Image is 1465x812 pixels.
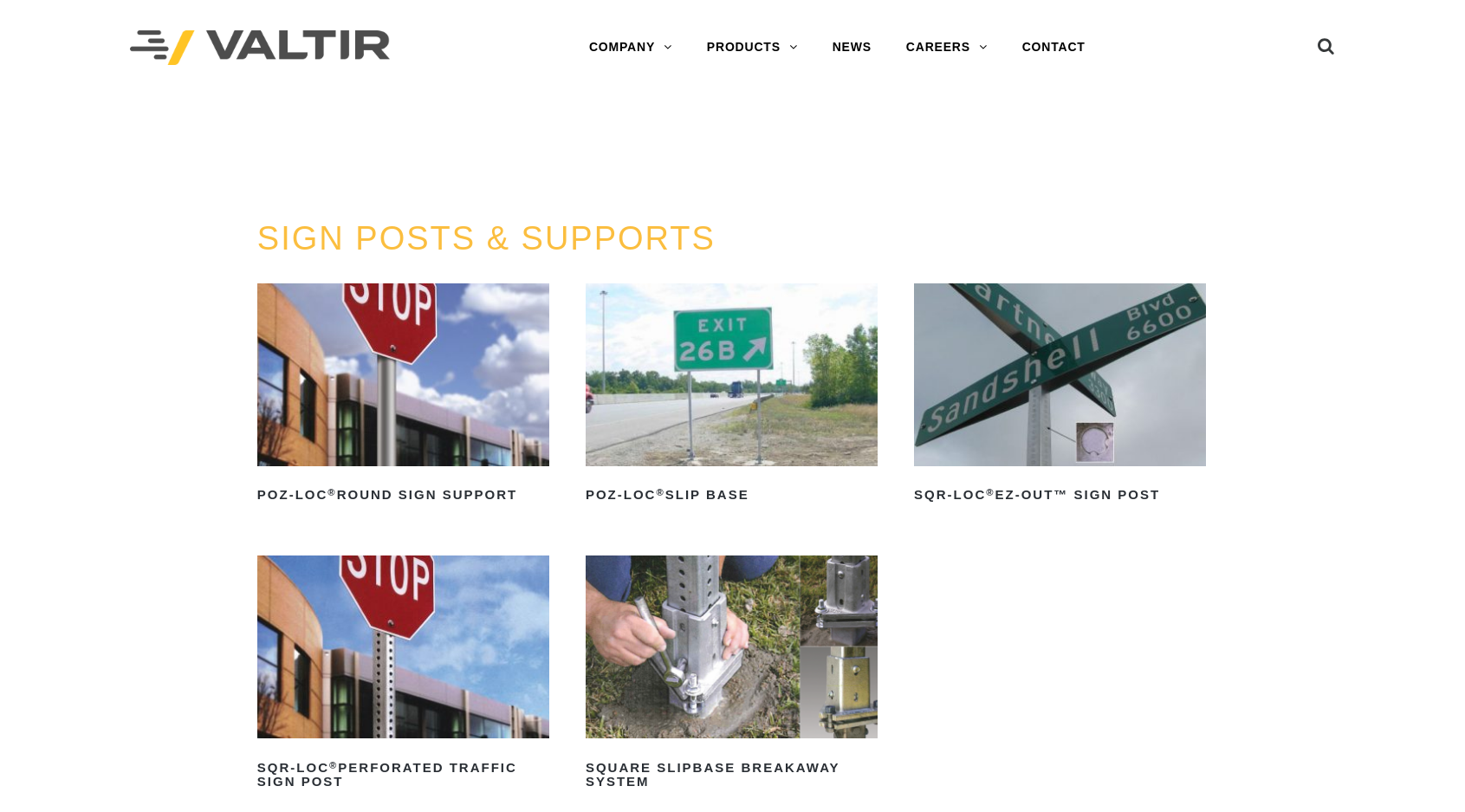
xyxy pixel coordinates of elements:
sup: ® [656,487,664,497]
a: Square Slipbase Breakaway System [586,555,878,796]
a: POZ-LOC®Round Sign Support [257,283,549,509]
sup: ® [986,487,995,497]
a: CONTACT [1005,30,1103,65]
h2: Square Slipbase Breakaway System [586,754,878,796]
img: Valtir [130,30,390,66]
a: SQR-LOC®Perforated Traffic Sign Post [257,555,549,796]
sup: ® [329,760,338,770]
h2: POZ-LOC Slip Base [586,482,878,510]
a: COMPANY [572,30,690,65]
h2: SQR-LOC Perforated Traffic Sign Post [257,754,549,796]
a: CAREERS [889,30,1005,65]
a: PRODUCTS [690,30,815,65]
a: SQR-LOC®EZ-Out™ Sign Post [914,283,1206,509]
h2: POZ-LOC Round Sign Support [257,482,549,510]
a: POZ-LOC®Slip Base [586,283,878,509]
a: NEWS [815,30,889,65]
h2: SQR-LOC EZ-Out™ Sign Post [914,482,1206,510]
sup: ® [327,487,336,497]
a: SIGN POSTS & SUPPORTS [257,220,716,257]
